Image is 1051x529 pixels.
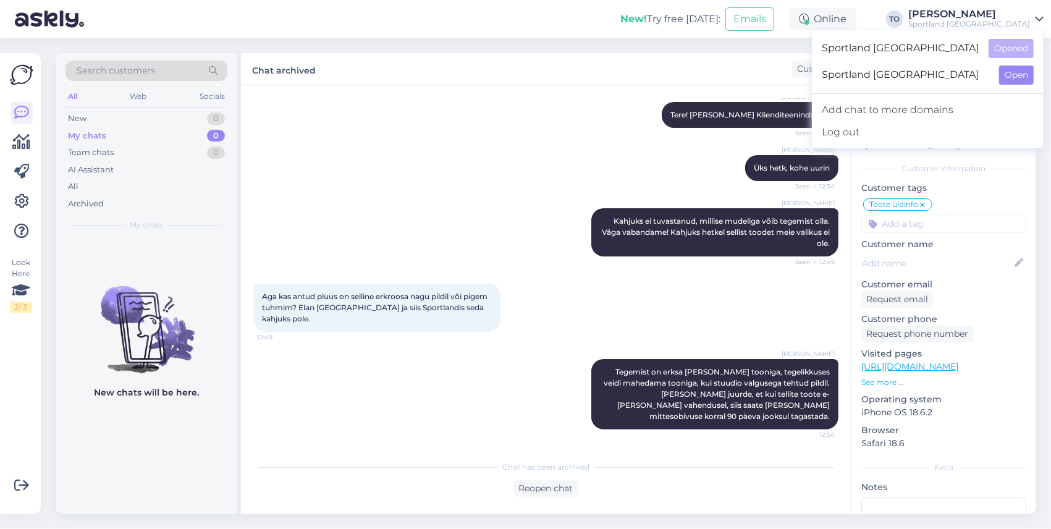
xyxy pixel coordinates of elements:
span: Sportland [GEOGRAPHIC_DATA] [822,66,989,85]
span: Kahjuks ei tuvastanud, millise mudeliga võib tegemist olla. Väga vabandame! Kahjuks hetkel sellis... [602,216,832,248]
div: [PERSON_NAME] [908,9,1030,19]
div: Extra [861,462,1026,473]
span: Sportland [GEOGRAPHIC_DATA] [822,39,979,58]
div: New [68,112,87,125]
div: TO [886,11,903,28]
span: Chat has been archived [502,462,589,473]
span: Toote üldinfo [869,201,918,208]
p: Notes [861,481,1026,494]
a: Add chat to more domains [812,99,1044,121]
p: Customer name [861,238,1026,251]
div: Look Here [10,257,32,313]
div: Customer information [861,163,1026,174]
span: [PERSON_NAME] [782,198,835,208]
button: Emails [725,7,774,31]
input: Add name [862,256,1012,270]
span: Seen ✓ 12:34 [788,129,835,138]
div: Customer [792,62,840,75]
b: New! [620,13,647,25]
span: Seen ✓ 12:49 [788,257,835,266]
span: Aga kas antud pluus on selline erkroosa nagu pildil või pigem tuhmim? Elan [GEOGRAPHIC_DATA] ja s... [262,292,489,323]
span: Tere! [PERSON_NAME] Klienditeenindusest [670,110,830,119]
span: My chats [130,219,163,231]
p: iPhone OS 18.6.2 [861,406,1026,419]
button: Open [999,66,1034,85]
div: Sportland [GEOGRAPHIC_DATA] [908,19,1030,29]
img: No chats [56,264,237,375]
button: Opened [989,39,1034,58]
div: My chats [68,130,106,142]
p: New chats will be here. [94,386,199,399]
div: Request email [861,291,933,308]
span: Üks hetk, kohe uurin [754,163,830,172]
span: Tegemist on erksa [PERSON_NAME] tooniga, tegelikkuses veidi mahedama tooniga, kui stuudio valguse... [604,367,832,421]
span: Search customers [77,64,155,77]
div: 0 [207,130,225,142]
div: 2 / 3 [10,302,32,313]
a: [PERSON_NAME]Sportland [GEOGRAPHIC_DATA] [908,9,1044,29]
div: All [65,88,80,104]
div: 0 [207,146,225,159]
span: 12:54 [788,430,835,439]
p: Customer tags [861,182,1026,195]
div: Archived [68,198,104,210]
p: Visited pages [861,347,1026,360]
span: [PERSON_NAME] [782,349,835,358]
p: Browser [861,424,1026,437]
div: Reopen chat [514,480,578,497]
input: Add a tag [861,214,1026,233]
div: 0 [207,112,225,125]
div: All [68,180,78,193]
p: Safari 18.6 [861,437,1026,450]
p: Customer phone [861,313,1026,326]
div: AI Assistant [68,164,114,176]
div: Try free [DATE]: [620,12,720,27]
a: [URL][DOMAIN_NAME] [861,361,958,372]
span: Seen ✓ 12:34 [788,182,835,191]
label: Chat archived [252,61,316,77]
img: Askly Logo [10,63,33,87]
div: Log out [812,121,1044,143]
p: Operating system [861,393,1026,406]
div: Request phone number [861,326,973,342]
div: Online [789,8,856,30]
div: Web [128,88,150,104]
p: Customer email [861,278,1026,291]
p: See more ... [861,377,1026,388]
span: [PERSON_NAME] [782,145,835,154]
div: Socials [197,88,227,104]
div: Team chats [68,146,114,159]
span: 12:49 [257,332,303,342]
